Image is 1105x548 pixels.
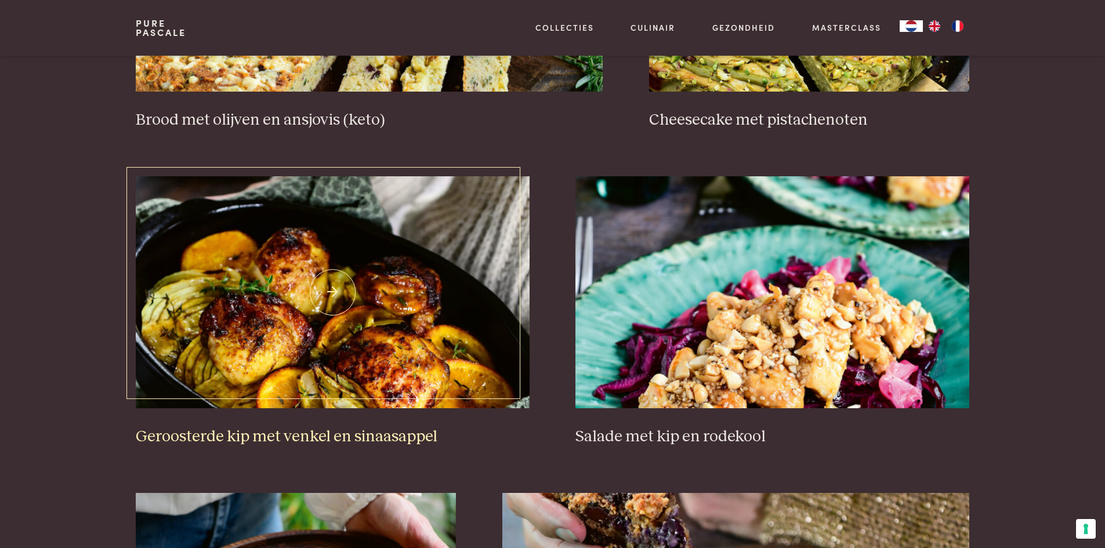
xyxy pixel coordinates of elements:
[136,427,529,447] h3: Geroosterde kip met venkel en sinaasappel
[575,176,969,447] a: Salade met kip en rodekool Salade met kip en rodekool
[712,21,775,34] a: Gezondheid
[136,19,186,37] a: PurePascale
[923,20,946,32] a: EN
[136,176,529,408] img: Geroosterde kip met venkel en sinaasappel
[631,21,675,34] a: Culinair
[136,176,529,447] a: Geroosterde kip met venkel en sinaasappel Geroosterde kip met venkel en sinaasappel
[649,110,969,130] h3: Cheesecake met pistachenoten
[923,20,969,32] ul: Language list
[1076,519,1096,539] button: Uw voorkeuren voor toestemming voor trackingtechnologieën
[946,20,969,32] a: FR
[900,20,923,32] div: Language
[535,21,594,34] a: Collecties
[900,20,923,32] a: NL
[136,110,603,130] h3: Brood met olijven en ansjovis (keto)
[812,21,881,34] a: Masterclass
[575,427,969,447] h3: Salade met kip en rodekool
[900,20,969,32] aside: Language selected: Nederlands
[575,176,969,408] img: Salade met kip en rodekool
